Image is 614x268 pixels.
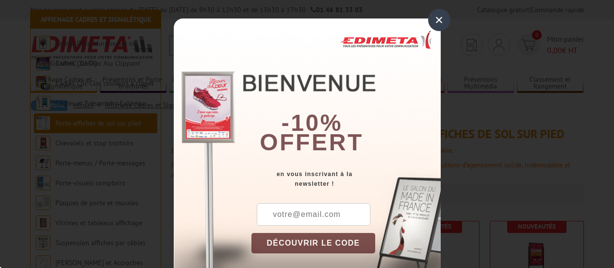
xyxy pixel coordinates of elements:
[428,9,450,31] div: ×
[260,129,364,155] font: offert
[257,203,370,226] input: votre@email.com
[251,233,376,253] button: DÉCOUVRIR LE CODE
[282,110,343,136] b: -10%
[251,169,441,189] div: en vous inscrivant à la newsletter !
